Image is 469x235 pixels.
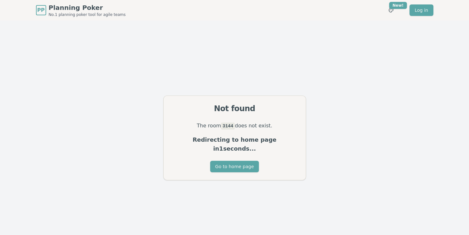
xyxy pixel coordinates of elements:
span: PP [37,6,45,14]
div: New! [389,2,407,9]
button: New! [385,4,397,16]
button: Go to home page [210,161,259,172]
a: PPPlanning PokerNo.1 planning poker tool for agile teams [36,3,126,17]
code: 3144 [221,123,235,130]
a: Log in [409,4,433,16]
p: The room does not exist. [171,121,298,130]
span: Planning Poker [49,3,126,12]
p: Redirecting to home page in 1 seconds... [171,135,298,153]
span: No.1 planning poker tool for agile teams [49,12,126,17]
div: Not found [171,103,298,114]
